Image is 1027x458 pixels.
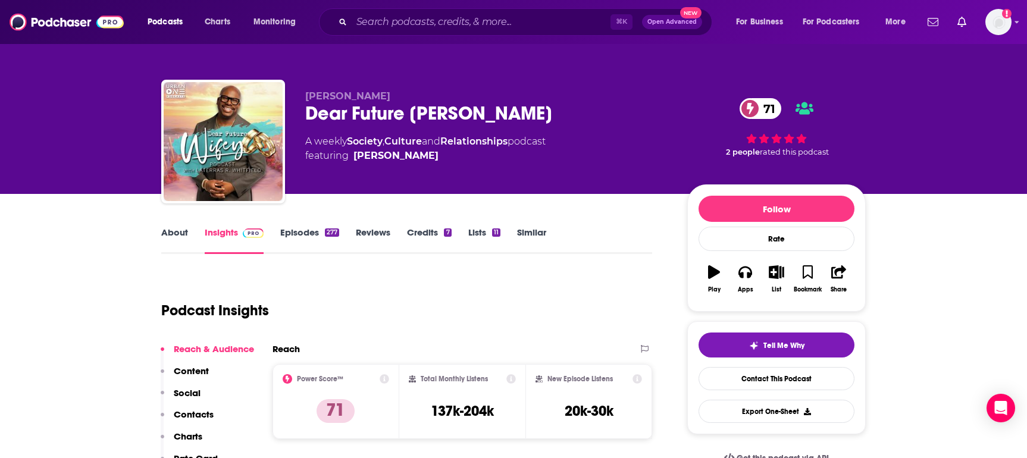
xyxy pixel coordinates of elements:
button: open menu [728,12,798,32]
button: Contacts [161,409,214,431]
span: ⌘ K [610,14,633,30]
div: List [772,286,781,293]
button: Charts [161,431,202,453]
span: and [422,136,440,147]
div: Bookmark [794,286,822,293]
button: List [761,258,792,300]
div: Search podcasts, credits, & more... [330,8,724,36]
span: featuring [305,149,546,163]
div: Play [708,286,721,293]
span: , [383,136,384,147]
img: Dear Future Wifey [164,82,283,201]
a: 71 [740,98,781,119]
div: Share [831,286,847,293]
h3: 20k-30k [565,402,613,420]
button: open menu [139,12,198,32]
span: New [680,7,702,18]
img: Podchaser - Follow, Share and Rate Podcasts [10,11,124,33]
span: Tell Me Why [763,341,804,350]
div: A weekly podcast [305,134,546,163]
button: Show profile menu [985,9,1012,35]
a: Culture [384,136,422,147]
a: Show notifications dropdown [953,12,971,32]
button: Share [824,258,854,300]
p: 71 [317,399,355,423]
a: Society [347,136,383,147]
p: Reach & Audience [174,343,254,355]
a: Relationships [440,136,508,147]
span: For Podcasters [803,14,860,30]
div: Open Intercom Messenger [987,394,1015,422]
span: For Business [736,14,783,30]
img: tell me why sparkle [749,341,759,350]
a: Lists11 [468,227,500,254]
span: Monitoring [253,14,296,30]
button: Follow [699,196,854,222]
a: Similar [517,227,546,254]
button: open menu [877,12,920,32]
div: 277 [325,228,339,237]
a: Credits7 [407,227,451,254]
svg: Add a profile image [1002,9,1012,18]
button: Play [699,258,729,300]
p: Social [174,387,201,399]
h3: 137k-204k [431,402,494,420]
a: Charts [197,12,237,32]
span: [PERSON_NAME] [305,90,390,102]
img: User Profile [985,9,1012,35]
span: More [885,14,906,30]
button: open menu [795,12,877,32]
span: Logged in as shcarlos [985,9,1012,35]
div: Apps [738,286,753,293]
div: 11 [492,228,500,237]
a: Reviews [356,227,390,254]
span: Podcasts [148,14,183,30]
div: Rate [699,227,854,251]
a: About [161,227,188,254]
button: Content [161,365,209,387]
h2: Power Score™ [297,375,343,383]
span: 2 people [726,148,760,156]
span: Charts [205,14,230,30]
span: rated this podcast [760,148,829,156]
button: open menu [245,12,311,32]
h2: New Episode Listens [547,375,613,383]
button: Export One-Sheet [699,400,854,423]
a: Laterras R. Whitfield [353,149,439,163]
img: Podchaser Pro [243,228,264,238]
a: Contact This Podcast [699,367,854,390]
h1: Podcast Insights [161,302,269,319]
button: Social [161,387,201,409]
p: Charts [174,431,202,442]
p: Contacts [174,409,214,420]
div: 71 2 peoplerated this podcast [687,90,866,164]
a: InsightsPodchaser Pro [205,227,264,254]
a: Episodes277 [280,227,339,254]
h2: Total Monthly Listens [421,375,488,383]
h2: Reach [273,343,300,355]
input: Search podcasts, credits, & more... [352,12,610,32]
span: 71 [752,98,781,119]
button: Apps [729,258,760,300]
button: Open AdvancedNew [642,15,702,29]
span: Open Advanced [647,19,697,25]
button: Reach & Audience [161,343,254,365]
p: Content [174,365,209,377]
button: tell me why sparkleTell Me Why [699,332,854,357]
a: Show notifications dropdown [923,12,943,32]
div: 7 [444,228,451,237]
button: Bookmark [792,258,823,300]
